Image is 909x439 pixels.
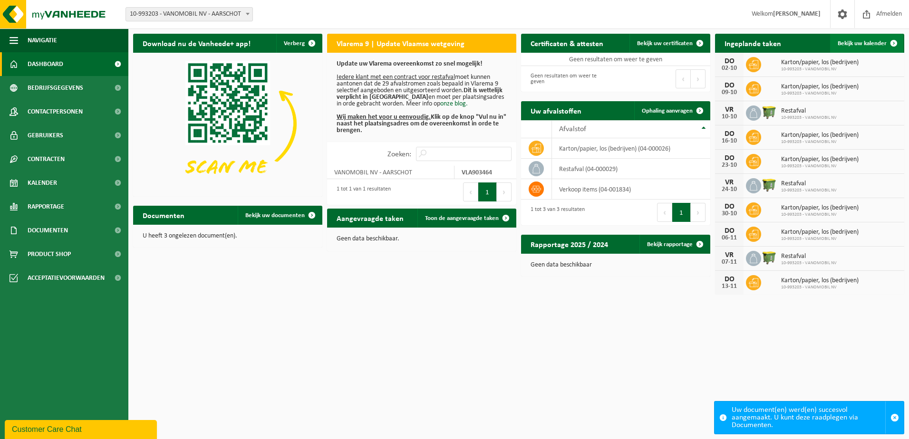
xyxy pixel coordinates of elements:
[720,179,739,186] div: VR
[781,285,859,290] span: 10-993203 - VANOMOBIL NV
[28,242,71,266] span: Product Shop
[629,34,709,53] a: Bekijk uw certificaten
[637,40,693,47] span: Bekijk uw certificaten
[126,7,253,21] span: 10-993203 - VANOMOBIL NV - AARSCHOT
[276,34,321,53] button: Verberg
[720,251,739,259] div: VR
[327,34,474,52] h2: Vlarema 9 | Update Vlaamse wetgeving
[781,156,859,163] span: Karton/papier, los (bedrijven)
[773,10,821,18] strong: [PERSON_NAME]
[720,82,739,89] div: DO
[463,182,478,201] button: Previous
[552,159,710,179] td: restafval (04-000029)
[28,171,57,195] span: Kalender
[781,188,837,193] span: 10-993203 - VANOMOBIL NV
[28,266,105,290] span: Acceptatievoorwaarden
[720,65,739,72] div: 02-10
[781,107,837,115] span: Restafval
[28,76,83,100] span: Bedrijfsgegevens
[28,219,68,242] span: Documenten
[425,215,499,221] span: Toon de aangevraagde taken
[720,130,739,138] div: DO
[781,236,859,242] span: 10-993203 - VANOMOBIL NV
[133,206,194,224] h2: Documenten
[657,203,672,222] button: Previous
[521,53,710,66] td: Geen resultaten om weer te geven
[720,276,739,283] div: DO
[691,203,706,222] button: Next
[781,67,859,72] span: 10-993203 - VANOMOBIL NV
[781,83,859,91] span: Karton/papier, los (bedrijven)
[830,34,903,53] a: Bekijk uw kalender
[720,283,739,290] div: 13-11
[720,186,739,193] div: 24-10
[761,177,777,193] img: WB-1100-HPE-GN-50
[761,249,777,266] img: WB-1100-HPE-GN-50
[28,195,64,219] span: Rapportage
[28,52,63,76] span: Dashboard
[781,212,859,218] span: 10-993203 - VANOMOBIL NV
[720,57,739,65] div: DO
[559,125,586,133] span: Afvalstof
[5,418,159,439] iframe: chat widget
[639,235,709,254] a: Bekijk rapportage
[387,151,411,158] label: Zoeken:
[440,100,468,107] a: onze blog.
[781,180,837,188] span: Restafval
[337,114,506,134] b: Klik op de knop "Vul nu in" naast het plaatsingsadres om de overeenkomst in orde te brengen.
[676,69,691,88] button: Previous
[715,34,791,52] h2: Ingeplande taken
[732,401,885,434] div: Uw document(en) werd(en) succesvol aangemaakt. U kunt deze raadplegen via Documenten.
[526,68,611,89] div: Geen resultaten om weer te geven
[521,235,618,253] h2: Rapportage 2025 / 2024
[337,236,507,242] p: Geen data beschikbaar.
[133,53,322,195] img: Download de VHEPlus App
[462,169,492,176] strong: VLA903464
[497,182,512,201] button: Next
[417,209,515,228] a: Toon de aangevraagde taken
[781,204,859,212] span: Karton/papier, los (bedrijven)
[337,87,503,101] b: Dit is wettelijk verplicht in [GEOGRAPHIC_DATA]
[781,229,859,236] span: Karton/papier, los (bedrijven)
[720,138,739,144] div: 16-10
[838,40,887,47] span: Bekijk uw kalender
[327,209,413,227] h2: Aangevraagde taken
[691,69,706,88] button: Next
[133,34,260,52] h2: Download nu de Vanheede+ app!
[781,163,859,169] span: 10-993203 - VANOMOBIL NV
[720,259,739,266] div: 07-11
[781,115,837,121] span: 10-993203 - VANOMOBIL NV
[672,203,691,222] button: 1
[337,60,483,67] b: Update uw Vlarema overeenkomst zo snel mogelijk!
[552,179,710,200] td: verkoop items (04-001834)
[126,8,252,21] span: 10-993203 - VANOMOBIL NV - AARSCHOT
[521,101,591,120] h2: Uw afvalstoffen
[28,124,63,147] span: Gebruikers
[720,162,739,169] div: 23-10
[720,227,739,235] div: DO
[720,106,739,114] div: VR
[720,89,739,96] div: 09-10
[781,91,859,96] span: 10-993203 - VANOMOBIL NV
[720,235,739,241] div: 06-11
[781,139,859,145] span: 10-993203 - VANOMOBIL NV
[634,101,709,120] a: Ophaling aanvragen
[720,203,739,210] div: DO
[720,210,739,217] div: 30-10
[28,100,83,124] span: Contactpersonen
[284,40,305,47] span: Verberg
[781,277,859,285] span: Karton/papier, los (bedrijven)
[720,154,739,162] div: DO
[552,138,710,159] td: karton/papier, los (bedrijven) (04-000026)
[642,108,693,114] span: Ophaling aanvragen
[781,59,859,67] span: Karton/papier, los (bedrijven)
[526,202,585,223] div: 1 tot 3 van 3 resultaten
[531,262,701,268] p: Geen data beschikbaar
[521,34,613,52] h2: Certificaten & attesten
[28,147,65,171] span: Contracten
[337,61,507,134] p: moet kunnen aantonen dat de 29 afvalstromen zoals bepaald in Vlarema 9 selectief aangeboden en ui...
[245,212,305,219] span: Bekijk uw documenten
[337,114,431,121] u: Wij maken het voor u eenvoudig.
[781,253,837,260] span: Restafval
